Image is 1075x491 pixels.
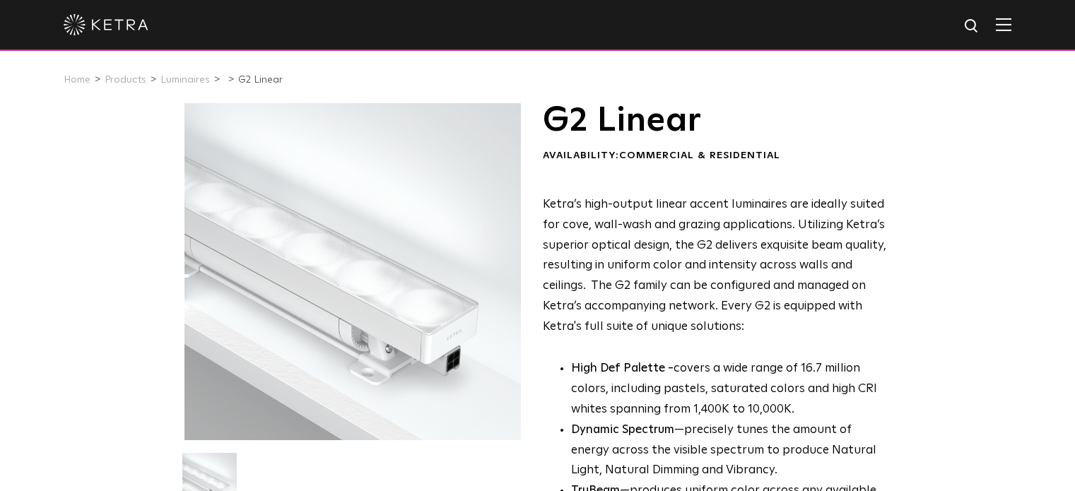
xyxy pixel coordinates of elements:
[571,359,887,420] p: covers a wide range of 16.7 million colors, including pastels, saturated colors and high CRI whit...
[543,103,887,138] h1: G2 Linear
[571,424,674,436] strong: Dynamic Spectrum
[571,420,887,482] li: —precisely tunes the amount of energy across the visible spectrum to produce Natural Light, Natur...
[619,150,780,160] span: Commercial & Residential
[543,195,887,338] p: Ketra’s high-output linear accent luminaires are ideally suited for cove, wall-wash and grazing a...
[64,75,90,85] a: Home
[64,14,148,35] img: ketra-logo-2019-white
[160,75,210,85] a: Luminaires
[963,18,981,35] img: search icon
[571,362,674,374] strong: High Def Palette -
[105,75,146,85] a: Products
[543,149,887,163] div: Availability:
[996,18,1011,31] img: Hamburger%20Nav.svg
[238,75,283,85] a: G2 Linear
